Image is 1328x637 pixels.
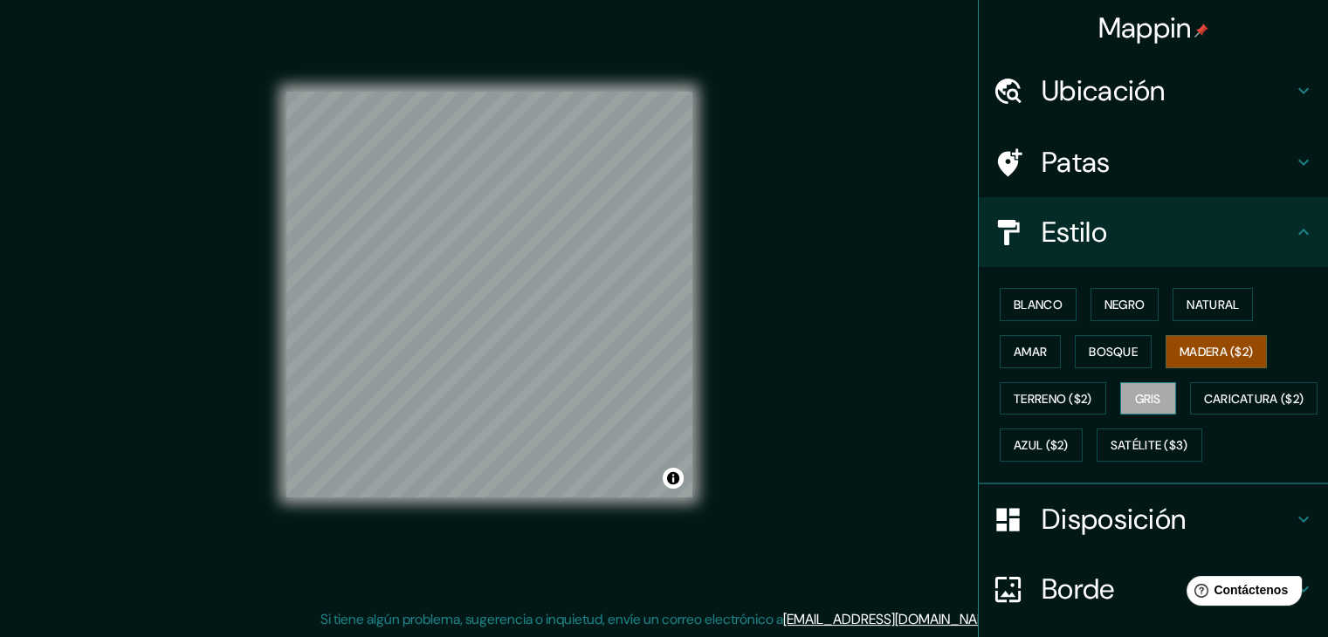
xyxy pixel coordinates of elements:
[1014,297,1063,312] font: Blanco
[663,468,684,489] button: Activar o desactivar atribución
[1014,391,1092,407] font: Terreno ($2)
[1097,428,1202,462] button: Satélite ($3)
[1104,297,1146,312] font: Negro
[320,610,783,628] font: Si tiene algún problema, sugerencia o inquietud, envíe un correo electrónico a
[979,197,1328,267] div: Estilo
[1042,571,1115,607] font: Borde
[1091,288,1159,321] button: Negro
[979,484,1328,554] div: Disposición
[1194,24,1208,38] img: pin-icon.png
[783,610,999,628] a: [EMAIL_ADDRESS][DOMAIN_NAME]
[1173,288,1253,321] button: Natural
[1180,344,1253,360] font: Madera ($2)
[286,92,692,497] canvas: Mapa
[1089,344,1138,360] font: Bosque
[1075,335,1152,368] button: Bosque
[1042,214,1107,250] font: Estilo
[1014,438,1069,454] font: Azul ($2)
[1190,382,1318,415] button: Caricatura ($2)
[1098,10,1192,46] font: Mappin
[1000,288,1077,321] button: Blanco
[1000,382,1106,415] button: Terreno ($2)
[979,554,1328,624] div: Borde
[1204,391,1304,407] font: Caricatura ($2)
[1042,501,1186,538] font: Disposición
[1042,144,1111,181] font: Patas
[1135,391,1161,407] font: Gris
[1014,344,1047,360] font: Amar
[1173,569,1309,618] iframe: Lanzador de widgets de ayuda
[1111,438,1188,454] font: Satélite ($3)
[1120,382,1176,415] button: Gris
[1000,428,1083,462] button: Azul ($2)
[979,56,1328,126] div: Ubicación
[979,127,1328,197] div: Patas
[1187,297,1239,312] font: Natural
[1166,335,1267,368] button: Madera ($2)
[1000,335,1061,368] button: Amar
[1042,72,1166,109] font: Ubicación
